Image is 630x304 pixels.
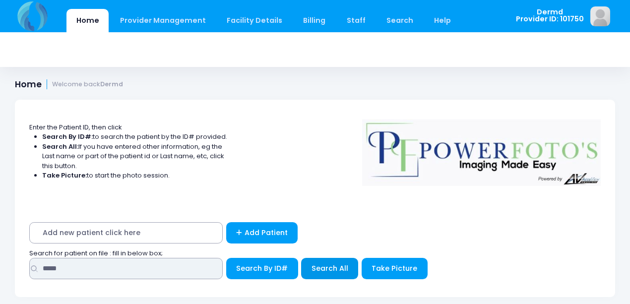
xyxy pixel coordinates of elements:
[29,248,163,258] span: Search for patient on file : fill in below box;
[362,258,428,279] button: Take Picture
[110,9,215,32] a: Provider Management
[301,258,358,279] button: Search All
[29,122,122,132] span: Enter the Patient ID, then click
[66,9,109,32] a: Home
[217,9,292,32] a: Facility Details
[312,263,348,273] span: Search All
[42,171,87,180] strong: Take Picture:
[226,258,298,279] button: Search By ID#
[42,142,78,151] strong: Search All:
[294,9,335,32] a: Billing
[29,222,223,243] span: Add new patient click here
[377,9,423,32] a: Search
[516,8,584,23] span: Dermd Provider ID: 101750
[42,142,228,171] li: If you have entered other information, eg the Last name or part of the patient id or Last name, e...
[42,132,228,142] li: to search the patient by the ID# provided.
[425,9,461,32] a: Help
[236,263,288,273] span: Search By ID#
[337,9,375,32] a: Staff
[358,113,606,186] img: Logo
[590,6,610,26] img: image
[100,80,123,88] strong: Dermd
[42,171,228,181] li: to start the photo session.
[15,79,123,90] h1: Home
[372,263,417,273] span: Take Picture
[226,222,298,243] a: Add Patient
[42,132,93,141] strong: Search By ID#:
[52,81,123,88] small: Welcome back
